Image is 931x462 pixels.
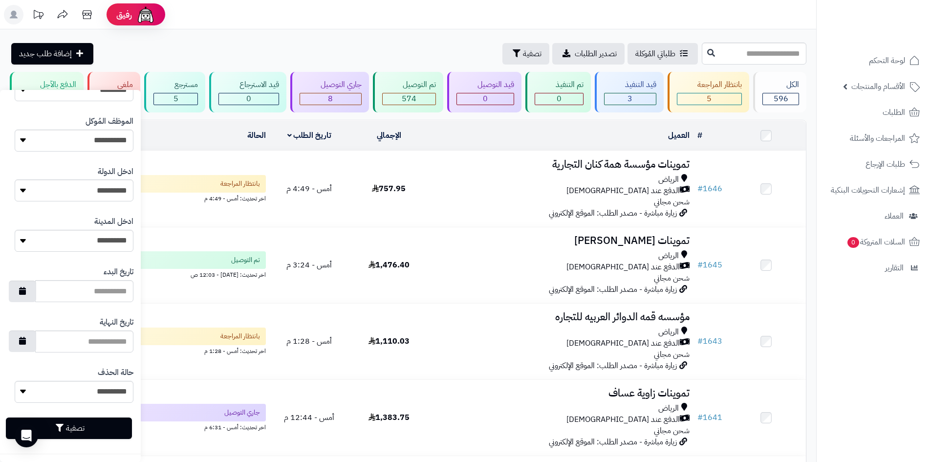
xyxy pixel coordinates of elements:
span: 3 [628,93,632,105]
label: الموظف المُوكل [86,116,133,127]
span: أمس - 12:44 م [284,412,334,423]
span: 5 [173,93,178,105]
div: تم التوصيل [382,79,436,90]
span: المراجعات والأسئلة [850,132,905,145]
span: الدفع عند [DEMOGRAPHIC_DATA] [566,414,680,425]
span: # [697,412,703,423]
span: # [697,335,703,347]
div: 5 [677,93,742,105]
div: 0 [457,93,514,105]
span: إضافة طلب جديد [19,48,72,60]
span: شحن مجاني [654,196,690,208]
a: الدفع بالآجل 0 [8,72,86,112]
span: الدفع عند [DEMOGRAPHIC_DATA] [566,338,680,349]
span: أمس - 1:28 م [286,335,332,347]
img: ai-face.png [136,5,155,24]
div: الكل [762,79,799,90]
span: زيارة مباشرة - مصدر الطلب: الموقع الإلكتروني [549,436,677,448]
span: طلبات الإرجاع [866,157,905,171]
a: #1645 [697,259,722,271]
span: شحن مجاني [654,349,690,360]
span: زيارة مباشرة - مصدر الطلب: الموقع الإلكتروني [549,284,677,295]
label: ادخل المدينة [94,216,133,227]
a: تحديثات المنصة [26,5,50,27]
div: تم التنفيذ [535,79,584,90]
div: جاري التوصيل [300,79,362,90]
span: زيارة مباشرة - مصدر الطلب: الموقع الإلكتروني [549,360,677,372]
span: الطلبات [883,106,905,119]
a: الإجمالي [377,130,401,141]
a: قيد الاسترجاع 0 [207,72,288,112]
label: تاريخ النهاية [100,317,133,328]
a: #1646 [697,183,722,195]
a: قيد التوصيل 0 [445,72,523,112]
span: 0 [847,237,859,248]
span: أمس - 3:24 م [286,259,332,271]
span: الدفع عند [DEMOGRAPHIC_DATA] [566,262,680,273]
span: إشعارات التحويلات البنكية [831,183,905,197]
a: الحالة [247,130,266,141]
span: جاري التوصيل [224,408,260,418]
div: الدفع بالآجل [19,79,76,90]
span: 1,476.40 [368,259,410,271]
span: 5 [707,93,712,105]
span: تصفية [523,48,541,60]
span: الأقسام والمنتجات [851,80,905,93]
span: تصدير الطلبات [575,48,617,60]
span: 1,383.75 [368,412,410,423]
div: ملغي [97,79,133,90]
span: الرياض [658,403,679,414]
a: الطلبات [823,101,925,124]
h3: تموينات زاوية عساف [433,388,690,399]
div: 8 [300,93,361,105]
a: تم التوصيل 574 [371,72,446,112]
span: الرياض [658,327,679,338]
a: جاري التوصيل 8 [288,72,371,112]
div: 5 [154,93,197,105]
a: قيد التنفيذ 3 [593,72,666,112]
a: لوحة التحكم [823,49,925,72]
span: 0 [483,93,488,105]
label: ادخل الدولة [98,166,133,177]
a: العميل [668,130,690,141]
button: تصفية [6,418,132,439]
span: العملاء [885,209,904,223]
img: logo-2.png [865,27,922,48]
a: المراجعات والأسئلة [823,127,925,150]
span: 8 [328,93,333,105]
span: بانتظار المراجعة [220,179,260,189]
a: #1643 [697,335,722,347]
span: الرياض [658,174,679,185]
span: # [697,183,703,195]
span: 574 [402,93,416,105]
a: إشعارات التحويلات البنكية [823,178,925,202]
button: تصفية [502,43,549,65]
a: ملغي 1 [86,72,143,112]
span: التقارير [885,261,904,275]
a: بانتظار المراجعة 5 [666,72,752,112]
a: العملاء [823,204,925,228]
a: طلباتي المُوكلة [628,43,698,65]
a: إضافة طلب جديد [11,43,93,65]
h3: مؤسسه قمه الدوائر العربيه للتجاره [433,311,690,323]
span: رفيق [116,9,132,21]
div: قيد الاسترجاع [218,79,279,90]
a: #1641 [697,412,722,423]
span: أمس - 4:49 م [286,183,332,195]
a: التقارير [823,256,925,280]
div: مسترجع [153,79,198,90]
span: شحن مجاني [654,272,690,284]
span: شحن مجاني [654,425,690,437]
a: تصدير الطلبات [552,43,625,65]
div: 0 [219,93,279,105]
span: الدفع عند [DEMOGRAPHIC_DATA] [566,185,680,197]
div: 574 [383,93,436,105]
span: تم التوصيل [231,255,260,265]
span: 757.95 [372,183,406,195]
span: # [697,259,703,271]
span: طلباتي المُوكلة [635,48,675,60]
span: لوحة التحكم [869,54,905,67]
label: تاريخ البدء [104,266,133,278]
span: السلات المتروكة [846,235,905,249]
a: السلات المتروكة0 [823,230,925,254]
